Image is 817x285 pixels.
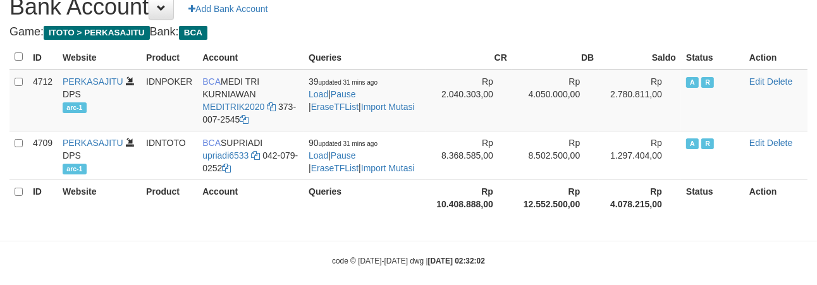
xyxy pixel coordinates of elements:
[309,138,378,148] span: 90
[426,45,512,70] th: CR
[686,138,699,149] span: Active
[311,102,359,112] a: EraseTFList
[428,257,485,265] strong: [DATE] 02:32:02
[304,45,425,70] th: Queries
[28,70,58,131] td: 4712
[331,150,356,161] a: Pause
[744,179,808,215] th: Action
[202,138,221,148] span: BCA
[744,45,808,70] th: Action
[63,164,87,174] span: arc-1
[311,163,359,173] a: EraseTFList
[767,76,792,87] a: Delete
[599,70,681,131] td: Rp 2.780.811,00
[58,45,141,70] th: Website
[361,163,415,173] a: Import Mutasi
[512,179,599,215] th: Rp 12.552.500,00
[701,77,714,88] span: Running
[512,131,599,179] td: Rp 8.502.500,00
[141,179,197,215] th: Product
[599,131,681,179] td: Rp 1.297.404,00
[63,138,123,148] a: PERKASAJITU
[197,70,304,131] td: MEDI TRI KURNIAWAN 373-007-2545
[309,76,415,112] span: | | |
[681,45,744,70] th: Status
[331,89,356,99] a: Pause
[309,76,378,87] span: 39
[44,26,150,40] span: ITOTO > PERKASAJITU
[426,70,512,131] td: Rp 2.040.303,00
[361,102,415,112] a: Import Mutasi
[319,140,378,147] span: updated 31 mins ago
[304,179,425,215] th: Queries
[197,45,304,70] th: Account
[319,79,378,86] span: updated 31 mins ago
[767,138,792,148] a: Delete
[179,26,207,40] span: BCA
[58,179,141,215] th: Website
[63,102,87,113] span: arc-1
[28,131,58,179] td: 4709
[749,138,765,148] a: Edit
[197,131,304,179] td: SUPRIADI 042-079-0252
[512,45,599,70] th: DB
[309,150,328,161] a: Load
[426,179,512,215] th: Rp 10.408.888,00
[426,131,512,179] td: Rp 8.368.585,00
[686,77,699,88] span: Active
[512,70,599,131] td: Rp 4.050.000,00
[599,45,681,70] th: Saldo
[9,26,808,39] h4: Game: Bank:
[28,179,58,215] th: ID
[58,131,141,179] td: DPS
[749,76,765,87] a: Edit
[309,138,415,173] span: | | |
[701,138,714,149] span: Running
[309,89,328,99] a: Load
[63,76,123,87] a: PERKASAJITU
[681,179,744,215] th: Status
[28,45,58,70] th: ID
[141,45,197,70] th: Product
[202,102,264,112] a: MEDITRIK2020
[202,76,221,87] span: BCA
[141,131,197,179] td: IDNTOTO
[141,70,197,131] td: IDNPOKER
[202,150,249,161] a: upriadi6533
[332,257,485,265] small: code © [DATE]-[DATE] dwg |
[599,179,681,215] th: Rp 4.078.215,00
[58,70,141,131] td: DPS
[197,179,304,215] th: Account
